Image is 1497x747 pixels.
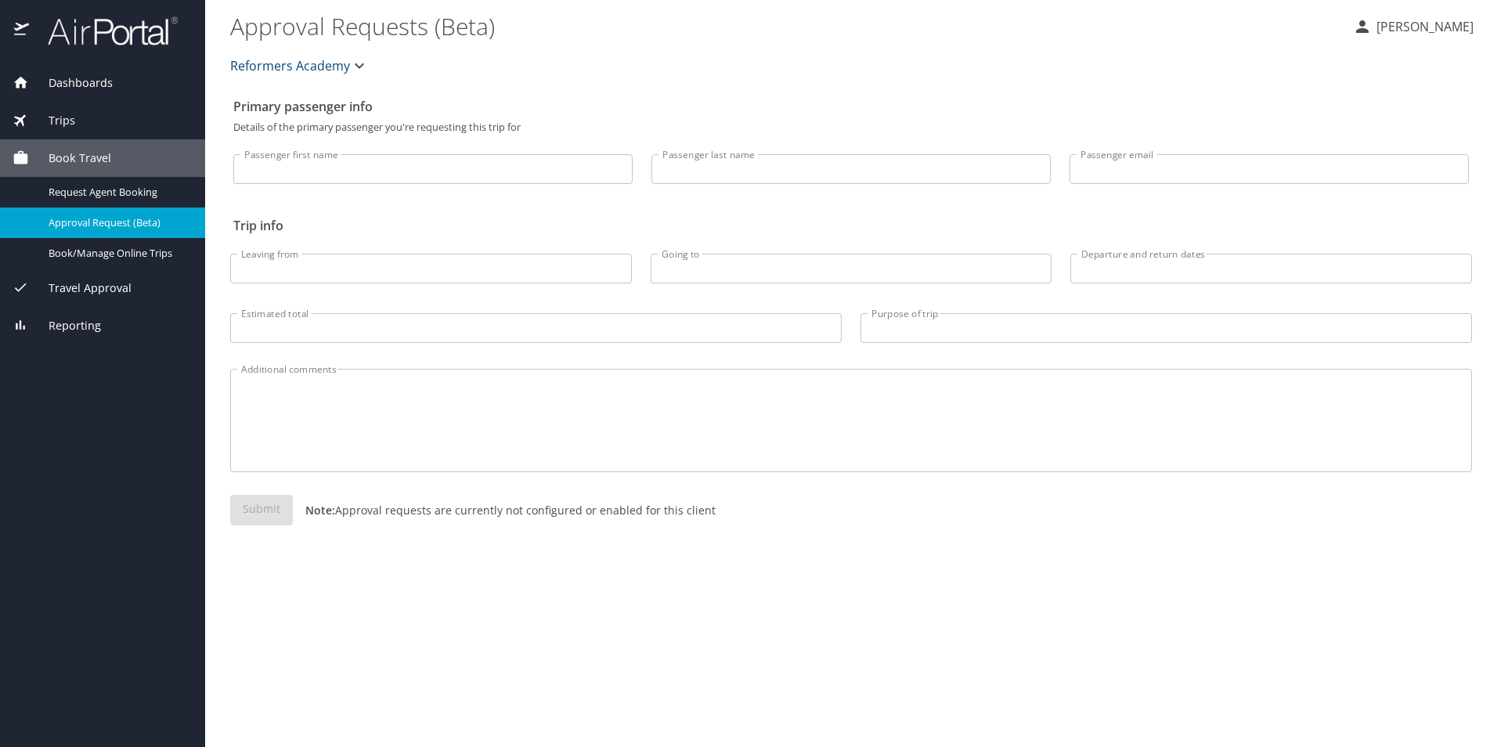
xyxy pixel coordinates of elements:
[230,55,350,77] span: Reformers Academy
[230,2,1340,50] h1: Approval Requests (Beta)
[29,150,111,167] span: Book Travel
[49,246,186,261] span: Book/Manage Online Trips
[305,503,335,518] strong: Note:
[29,280,132,297] span: Travel Approval
[224,50,375,81] button: Reformers Academy
[29,317,101,334] span: Reporting
[14,16,31,46] img: icon-airportal.png
[233,213,1469,238] h2: Trip info
[49,185,186,200] span: Request Agent Booking
[29,74,113,92] span: Dashboards
[293,502,716,518] p: Approval requests are currently not configured or enabled for this client
[1347,13,1480,41] button: [PERSON_NAME]
[31,16,178,46] img: airportal-logo.png
[233,94,1469,119] h2: Primary passenger info
[29,112,75,129] span: Trips
[49,215,186,230] span: Approval Request (Beta)
[1372,17,1474,36] p: [PERSON_NAME]
[233,122,1469,132] p: Details of the primary passenger you're requesting this trip for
